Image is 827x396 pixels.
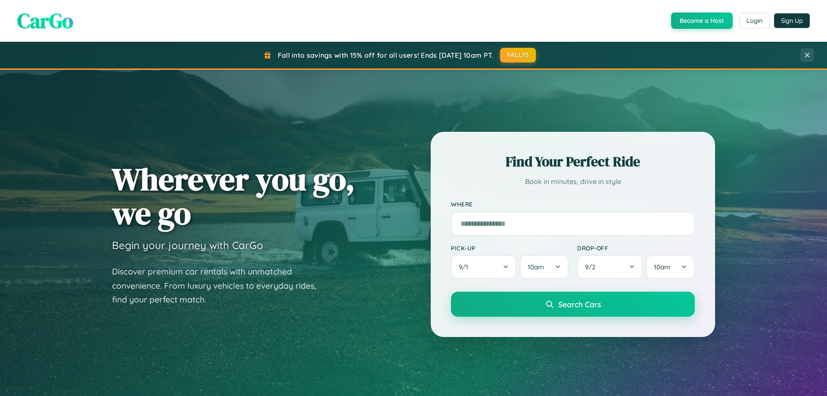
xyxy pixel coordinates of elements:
[451,175,695,188] p: Book in minutes, drive in style
[112,239,263,252] h3: Begin your journey with CarGo
[500,48,536,62] button: FALL15
[558,299,601,309] span: Search Cars
[451,244,569,252] label: Pick-up
[577,255,643,279] button: 9/2
[585,263,600,271] span: 9 / 2
[278,51,494,59] span: Fall into savings with 15% off for all users! Ends [DATE] 10am PT.
[112,265,327,307] p: Discover premium car rentals with unmatched convenience. From luxury vehicles to everyday rides, ...
[451,152,695,171] h2: Find Your Perfect Ride
[654,263,670,271] span: 10am
[577,244,695,252] label: Drop-off
[451,201,695,208] label: Where
[671,12,733,29] button: Become a Host
[774,13,810,28] button: Sign Up
[520,255,569,279] button: 10am
[112,162,355,230] h1: Wherever you go, we go
[528,263,544,271] span: 10am
[739,13,770,28] button: Login
[451,292,695,317] button: Search Cars
[459,263,473,271] span: 9 / 1
[17,6,73,35] span: CarGo
[451,255,516,279] button: 9/1
[646,255,695,279] button: 10am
